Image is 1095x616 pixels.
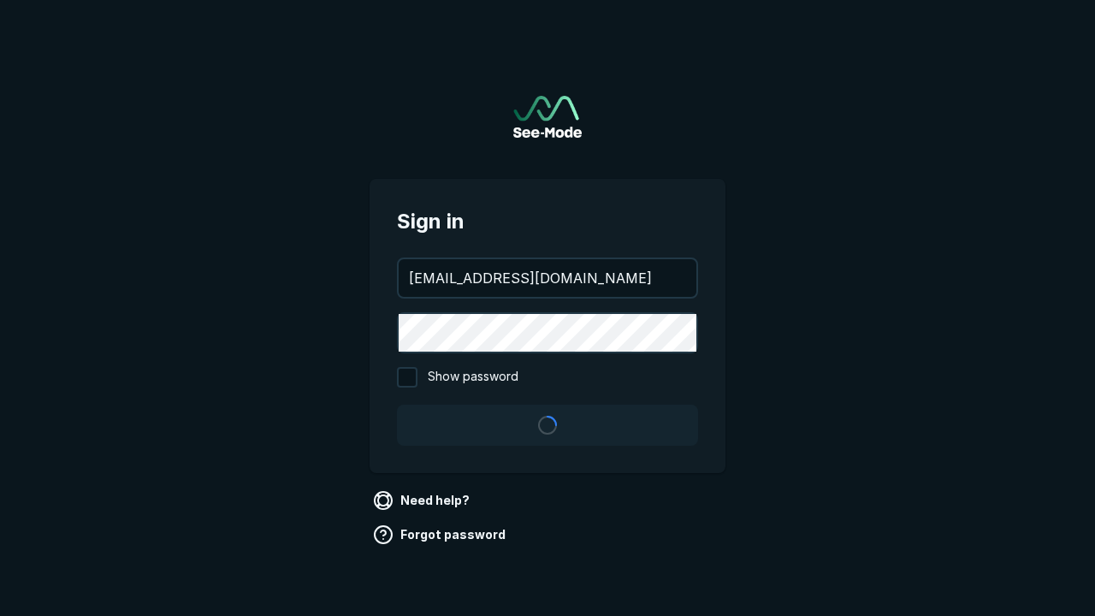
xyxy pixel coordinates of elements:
a: Go to sign in [513,96,582,138]
a: Forgot password [370,521,512,548]
img: See-Mode Logo [513,96,582,138]
span: Show password [428,367,518,388]
a: Need help? [370,487,476,514]
span: Sign in [397,206,698,237]
input: your@email.com [399,259,696,297]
